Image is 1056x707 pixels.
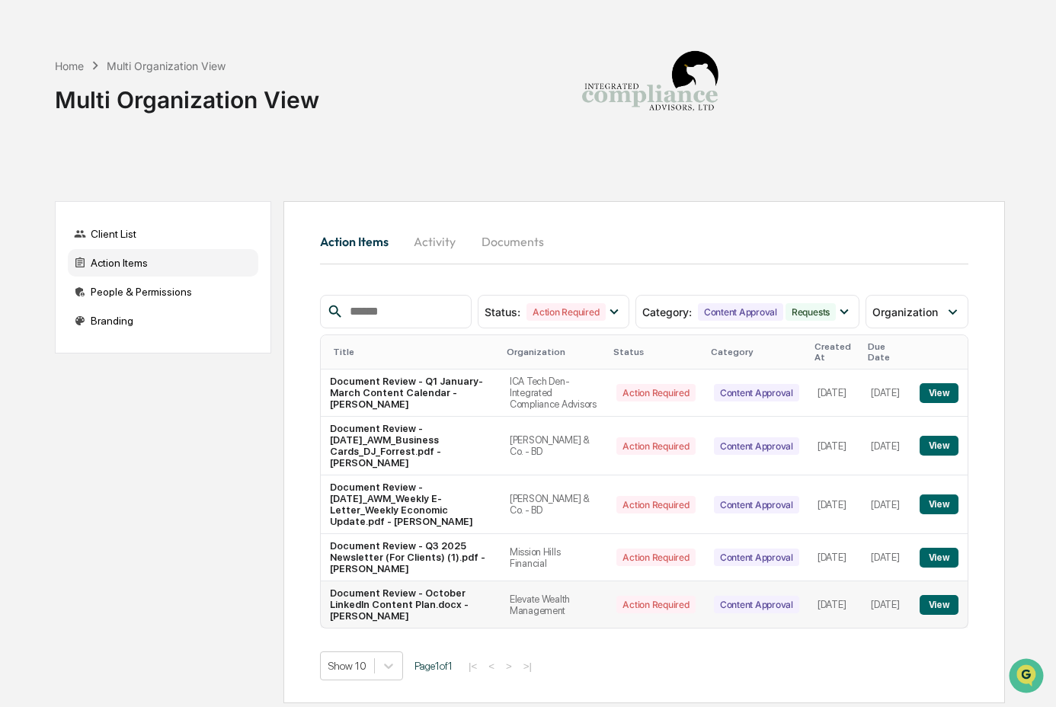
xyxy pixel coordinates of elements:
[152,258,184,270] span: Pylon
[714,496,799,513] div: Content Approval
[920,436,958,456] button: View
[110,194,123,206] div: 🗄️
[862,417,910,475] td: [DATE]
[862,534,910,581] td: [DATE]
[501,581,608,628] td: Elevate Wealth Management
[519,660,536,673] button: >|
[868,341,904,363] div: Due Date
[808,581,862,628] td: [DATE]
[321,581,501,628] td: Document Review - October LinkedIn Content Plan.docx - [PERSON_NAME]
[52,117,250,132] div: Start new chat
[872,306,938,318] span: Organization
[107,59,226,72] div: Multi Organization View
[501,475,608,534] td: [PERSON_NAME] & Co. - BD
[414,660,453,672] span: Page 1 of 1
[814,341,856,363] div: Created At
[55,59,84,72] div: Home
[920,548,958,568] button: View
[469,223,556,260] button: Documents
[920,595,958,615] button: View
[68,278,258,306] div: People & Permissions
[698,303,783,321] div: Content Approval
[107,258,184,270] a: Powered byPylon
[501,417,608,475] td: [PERSON_NAME] & Co. - BD
[259,121,277,139] button: Start new chat
[616,596,695,613] div: Action Required
[15,194,27,206] div: 🖐️
[333,347,494,357] div: Title
[808,417,862,475] td: [DATE]
[484,660,499,673] button: <
[862,581,910,628] td: [DATE]
[501,660,517,673] button: >
[321,534,501,581] td: Document Review - Q3 2025 Newsletter (For Clients) (1).pdf - [PERSON_NAME]
[321,475,501,534] td: Document Review - [DATE]_AWM_Weekly E-Letter_Weekly Economic Update.pdf - [PERSON_NAME]
[320,223,968,260] div: activity tabs
[786,303,836,321] div: Requests
[714,549,799,566] div: Content Approval
[613,347,698,357] div: Status
[321,369,501,417] td: Document Review - Q1 January-March Content Calendar - [PERSON_NAME]
[68,249,258,277] div: Action Items
[920,383,958,403] button: View
[126,192,189,207] span: Attestations
[320,223,401,260] button: Action Items
[68,307,258,334] div: Branding
[104,186,195,213] a: 🗄️Attestations
[9,215,102,242] a: 🔎Data Lookup
[714,384,799,401] div: Content Approval
[616,384,695,401] div: Action Required
[464,660,482,673] button: |<
[1007,657,1048,698] iframe: Open customer support
[616,549,695,566] div: Action Required
[808,369,862,417] td: [DATE]
[920,494,958,514] button: View
[501,534,608,581] td: Mission Hills Financial
[321,417,501,475] td: Document Review - [DATE]_AWM_Business Cards_DJ_Forrest.pdf - [PERSON_NAME]
[574,12,726,165] img: Integrated Compliance Advisors
[808,534,862,581] td: [DATE]
[711,347,802,357] div: Category
[15,32,277,56] p: How can we help?
[30,192,98,207] span: Preclearance
[15,117,43,144] img: 1746055101610-c473b297-6a78-478c-a979-82029cc54cd1
[616,496,695,513] div: Action Required
[501,369,608,417] td: ICA Tech Den-Integrated Compliance Advisors
[862,475,910,534] td: [DATE]
[616,437,695,455] div: Action Required
[714,437,799,455] div: Content Approval
[808,475,862,534] td: [DATE]
[862,369,910,417] td: [DATE]
[507,347,602,357] div: Organization
[30,221,96,236] span: Data Lookup
[52,132,199,144] div: We're offline, we'll be back soon
[9,186,104,213] a: 🖐️Preclearance
[401,223,469,260] button: Activity
[68,220,258,248] div: Client List
[642,306,692,318] span: Category :
[55,74,319,114] div: Multi Organization View
[485,306,520,318] span: Status :
[526,303,605,321] div: Action Required
[714,596,799,613] div: Content Approval
[15,222,27,235] div: 🔎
